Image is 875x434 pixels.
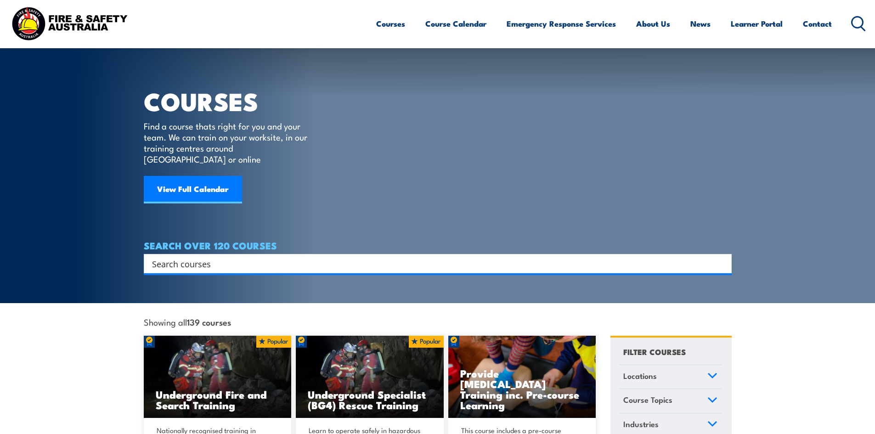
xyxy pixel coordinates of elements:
[731,11,783,36] a: Learner Portal
[448,336,596,418] a: Provide [MEDICAL_DATA] Training inc. Pre-course Learning
[144,317,231,327] span: Showing all
[636,11,670,36] a: About Us
[152,257,711,271] input: Search input
[623,370,657,382] span: Locations
[376,11,405,36] a: Courses
[619,365,722,389] a: Locations
[154,257,713,270] form: Search form
[623,345,686,358] h4: FILTER COURSES
[156,389,280,410] h3: Underground Fire and Search Training
[187,316,231,328] strong: 139 courses
[716,257,728,270] button: Search magnifier button
[144,336,292,418] a: Underground Fire and Search Training
[623,394,672,406] span: Course Topics
[619,389,722,413] a: Course Topics
[144,240,732,250] h4: SEARCH OVER 120 COURSES
[144,176,242,203] a: View Full Calendar
[460,368,584,410] h3: Provide [MEDICAL_DATA] Training inc. Pre-course Learning
[690,11,711,36] a: News
[144,90,321,112] h1: COURSES
[623,418,659,430] span: Industries
[144,336,292,418] img: Underground mine rescue
[507,11,616,36] a: Emergency Response Services
[803,11,832,36] a: Contact
[144,120,311,164] p: Find a course thats right for you and your team. We can train on your worksite, in our training c...
[296,336,444,418] a: Underground Specialist (BG4) Rescue Training
[296,336,444,418] img: Underground mine rescue
[308,389,432,410] h3: Underground Specialist (BG4) Rescue Training
[448,336,596,418] img: Low Voltage Rescue and Provide CPR
[425,11,486,36] a: Course Calendar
